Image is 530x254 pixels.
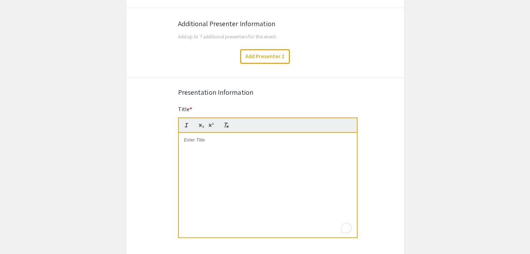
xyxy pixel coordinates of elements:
[178,33,277,40] span: Add up to 7 additional presenters for this event.
[179,133,357,237] div: To enrich screen reader interactions, please activate Accessibility in Grammarly extension settings
[178,87,352,98] div: Presentation Information
[178,106,192,113] mat-label: Title
[178,18,352,29] div: Additional Presenter Information
[240,49,290,64] button: Add Presenter 2
[5,223,30,249] iframe: Chat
